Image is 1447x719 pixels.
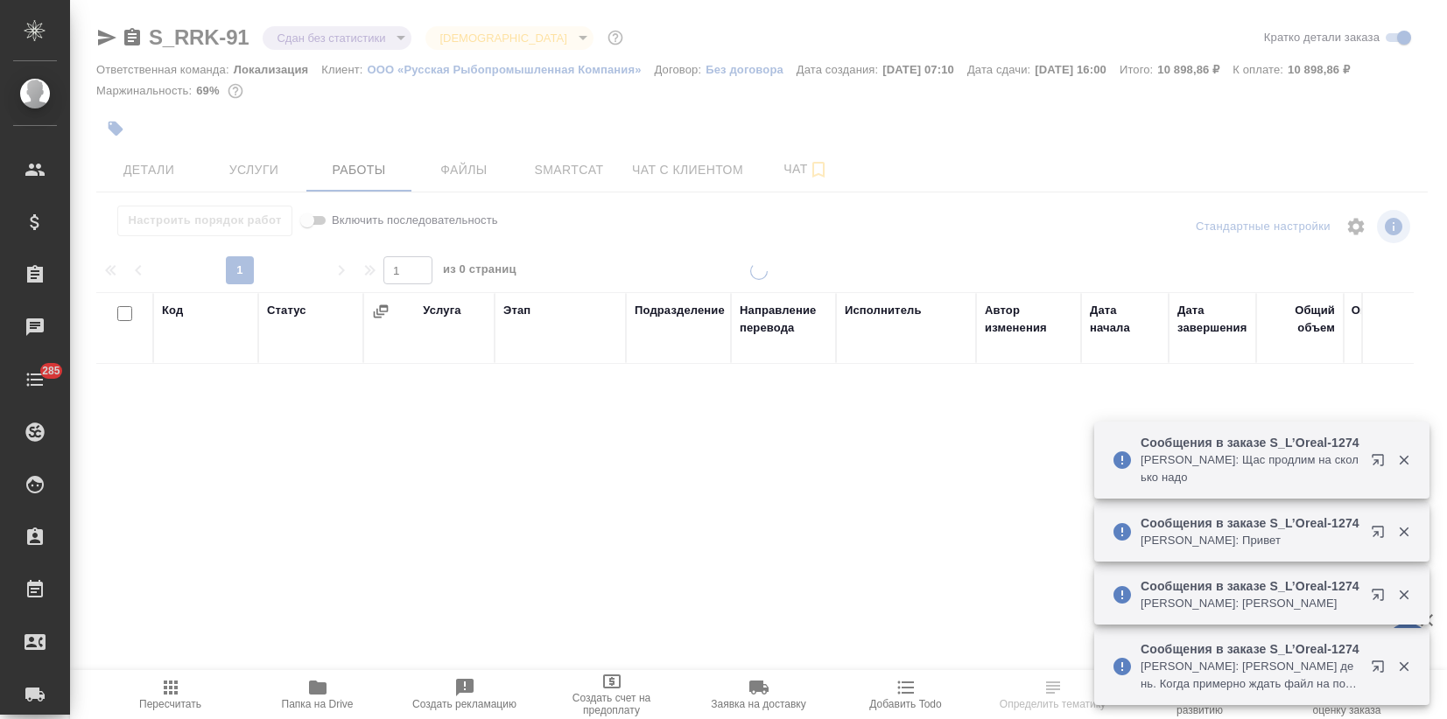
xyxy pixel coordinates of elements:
div: Автор изменения [985,302,1072,337]
div: Код [162,302,183,319]
p: [PERSON_NAME]: [PERSON_NAME] день. Когда примерно ждать файл на подвёрстку? А то я тоже в отпуске... [1141,658,1359,693]
p: Сообщения в заказе S_L’Oreal-1274 [1141,577,1359,595]
button: Открыть в новой вкладке [1360,443,1402,485]
button: Пересчитать [97,670,244,719]
p: Сообщения в заказе S_L’Oreal-1274 [1141,434,1359,451]
p: Сообщения в заказе S_L’Oreal-1274 [1141,640,1359,658]
span: Определить тематику [1000,698,1106,710]
div: Направление перевода [740,302,827,337]
button: Открыть в новой вкладке [1360,577,1402,619]
div: Услуга [423,302,460,319]
button: Сгруппировать [372,303,390,320]
div: Подразделение [635,302,725,319]
p: Сообщения в заказе S_L’Oreal-1274 [1141,514,1359,532]
div: Исполнитель [845,302,922,319]
button: Закрыть [1386,587,1422,603]
button: Заявка на доставку [685,670,832,719]
button: Папка на Drive [244,670,391,719]
button: Определить тематику [980,670,1127,719]
div: Дата завершения [1177,302,1247,337]
div: Общий объем [1265,302,1335,337]
button: Открыть в новой вкладке [1360,514,1402,556]
button: Закрыть [1386,452,1422,468]
div: Этап [503,302,530,319]
button: Добавить Todo [832,670,980,719]
button: Закрыть [1386,524,1422,540]
span: Заявка на доставку [711,698,805,710]
span: Создать счет на предоплату [549,692,675,716]
div: Оплачиваемый объем [1352,302,1440,337]
p: [PERSON_NAME]: Щас продлим на сколько надо [1141,451,1359,486]
a: 285 [4,358,66,401]
button: Закрыть [1386,659,1422,674]
p: [PERSON_NAME]: Привет [1141,532,1359,549]
button: Создать рекламацию [391,670,538,719]
p: [PERSON_NAME]: [PERSON_NAME] [1141,595,1359,612]
div: Дата начала [1090,302,1160,337]
span: Папка на Drive [282,698,354,710]
span: 285 [32,362,71,380]
span: Добавить Todo [869,698,941,710]
button: Создать счет на предоплату [538,670,685,719]
button: Открыть в новой вкладке [1360,649,1402,691]
span: Создать рекламацию [412,698,516,710]
div: Статус [267,302,306,319]
span: Пересчитать [139,698,201,710]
